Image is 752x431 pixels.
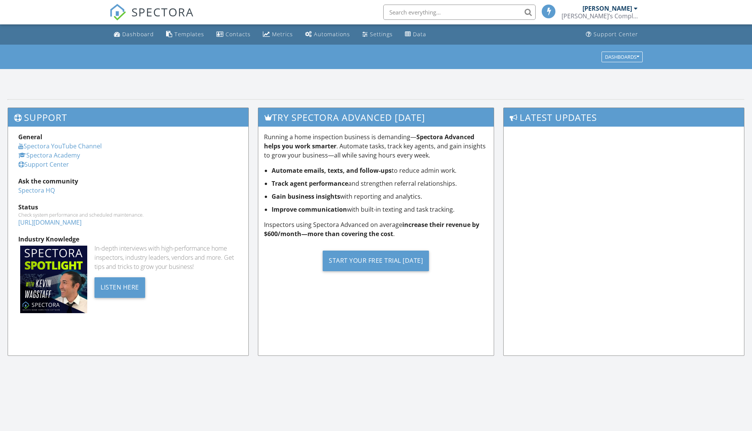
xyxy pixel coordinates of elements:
[272,192,488,201] li: with reporting and analytics.
[562,12,638,20] div: Tom’s Complete Construction
[602,51,643,62] button: Dashboards
[226,31,251,38] div: Contacts
[272,166,488,175] li: to reduce admin work.
[272,205,347,214] strong: Improve communication
[109,4,126,21] img: The Best Home Inspection Software - Spectora
[94,283,145,291] a: Listen Here
[163,27,207,42] a: Templates
[323,251,429,271] div: Start Your Free Trial [DATE]
[18,142,102,150] a: Spectora YouTube Channel
[383,5,536,20] input: Search everything...
[111,27,157,42] a: Dashboard
[402,27,429,42] a: Data
[18,203,238,212] div: Status
[18,177,238,186] div: Ask the community
[109,10,194,26] a: SPECTORA
[131,4,194,20] span: SPECTORA
[8,108,248,127] h3: Support
[94,277,145,298] div: Listen Here
[370,31,393,38] div: Settings
[18,218,82,227] a: [URL][DOMAIN_NAME]
[264,133,474,150] strong: Spectora Advanced helps you work smarter
[272,192,340,201] strong: Gain business insights
[272,31,293,38] div: Metrics
[359,27,396,42] a: Settings
[605,54,639,60] div: Dashboards
[20,246,87,313] img: Spectoraspolightmain
[582,5,632,12] div: [PERSON_NAME]
[272,179,488,188] li: and strengthen referral relationships.
[272,166,392,175] strong: Automate emails, texts, and follow-ups
[272,205,488,214] li: with built-in texting and task tracking.
[264,244,488,277] a: Start Your Free Trial [DATE]
[18,151,80,159] a: Spectora Academy
[18,212,238,218] div: Check system performance and scheduled maintenance.
[264,220,488,238] p: Inspectors using Spectora Advanced on average .
[122,31,154,38] div: Dashboard
[258,108,494,127] h3: Try spectora advanced [DATE]
[94,244,238,271] div: In-depth interviews with high-performance home inspectors, industry leaders, vendors and more. Ge...
[18,133,42,141] strong: General
[264,220,479,238] strong: increase their revenue by $600/month—more than covering the cost
[213,27,254,42] a: Contacts
[594,31,638,38] div: Support Center
[264,132,488,160] p: Running a home inspection business is demanding— . Automate tasks, track key agents, and gain ins...
[18,186,55,195] a: Spectora HQ
[504,108,744,127] h3: Latest Updates
[413,31,426,38] div: Data
[18,235,238,244] div: Industry Knowledge
[260,27,296,42] a: Metrics
[18,160,69,169] a: Support Center
[174,31,204,38] div: Templates
[302,27,353,42] a: Automations (Basic)
[272,179,348,188] strong: Track agent performance
[314,31,350,38] div: Automations
[583,27,641,42] a: Support Center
